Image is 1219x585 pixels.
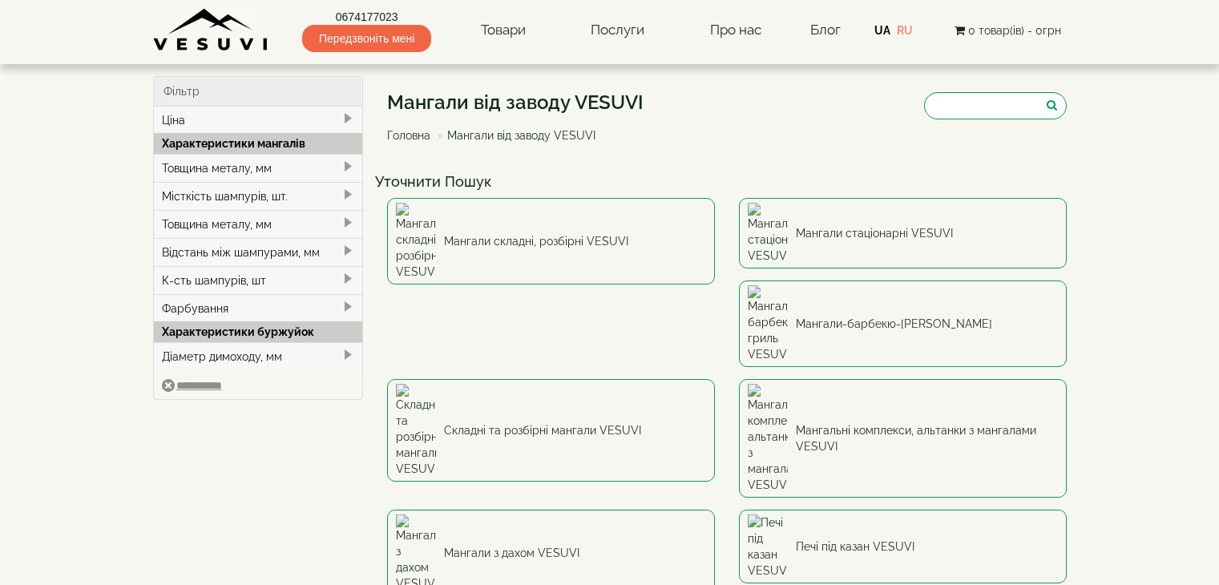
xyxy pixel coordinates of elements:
div: Товщина металу, мм [154,210,363,238]
div: Характеристики мангалів [154,133,363,154]
div: Фарбування [154,294,363,322]
span: Передзвоніть мені [302,25,431,52]
div: К-сть шампурів, шт [154,266,363,294]
img: Мангали складні, розбірні VESUVI [396,203,436,280]
div: Діаметр димоходу, мм [154,342,363,370]
span: 0 товар(ів) - 0грн [968,24,1061,37]
a: Мангали-барбекю-гриль VESUVI Мангали-барбекю-[PERSON_NAME] [739,280,1067,367]
div: Фільтр [154,77,363,107]
li: Мангали від заводу VESUVI [434,127,595,143]
a: UA [874,24,890,37]
a: Мангали стаціонарні VESUVI Мангали стаціонарні VESUVI [739,198,1067,268]
img: Мангали-барбекю-гриль VESUVI [748,285,788,362]
a: Мангальні комплекси, альтанки з мангалами VESUVI Мангальні комплекси, альтанки з мангалами VESUVI [739,379,1067,498]
a: Головна [387,129,430,142]
a: Блог [810,22,841,38]
img: Мангальні комплекси, альтанки з мангалами VESUVI [748,384,788,493]
h4: Уточнити Пошук [375,174,1079,190]
div: Товщина металу, мм [154,154,363,182]
h1: Мангали від заводу VESUVI [387,92,644,113]
div: Відстань між шампурами, мм [154,238,363,266]
a: Складні та розбірні мангали VESUVI Складні та розбірні мангали VESUVI [387,379,715,482]
a: Печі під казан VESUVI Печі під казан VESUVI [739,510,1067,583]
img: Завод VESUVI [153,8,269,52]
img: Складні та розбірні мангали VESUVI [396,384,436,477]
a: Мангали складні, розбірні VESUVI Мангали складні, розбірні VESUVI [387,198,715,284]
div: Місткість шампурів, шт. [154,182,363,210]
a: Про нас [694,12,777,49]
img: Печі під казан VESUVI [748,514,788,579]
div: Характеристики буржуйок [154,321,363,342]
a: 0674177023 [302,9,431,25]
a: Товари [465,12,542,49]
div: Ціна [154,107,363,134]
a: RU [897,24,913,37]
a: Послуги [575,12,660,49]
button: 0 товар(ів) - 0грн [950,22,1066,39]
img: Мангали стаціонарні VESUVI [748,203,788,264]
